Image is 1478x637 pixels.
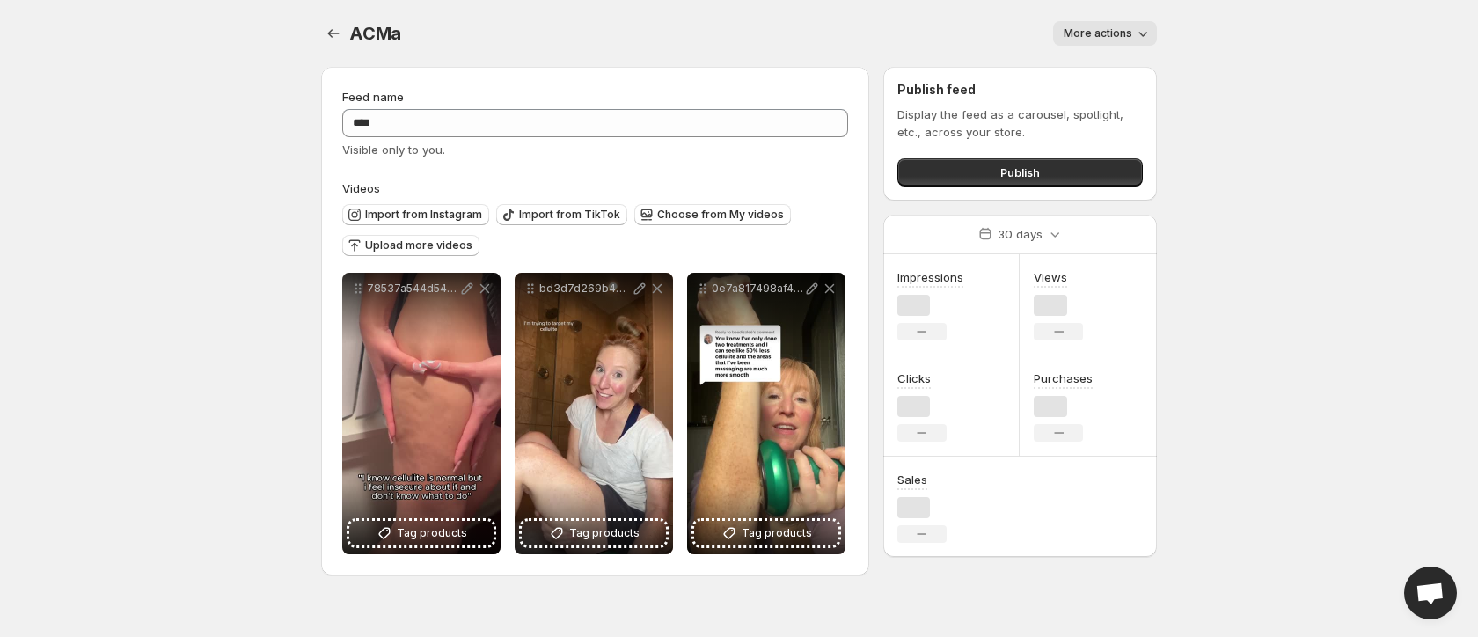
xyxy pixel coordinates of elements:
[342,143,445,157] span: Visible only to you.
[365,238,472,253] span: Upload more videos
[515,273,673,554] div: bd3d7d269b4a4715bd7495b3abb5ac64Tag products
[349,521,494,545] button: Tag products
[742,524,812,542] span: Tag products
[342,181,380,195] span: Videos
[522,521,666,545] button: Tag products
[321,21,346,46] button: Settings
[496,204,627,225] button: Import from TikTok
[897,370,931,387] h3: Clicks
[342,235,479,256] button: Upload more videos
[897,268,963,286] h3: Impressions
[694,521,838,545] button: Tag products
[342,273,501,554] div: 78537a544d544a57a3bc6657a5c4cc32Tag products
[367,282,458,296] p: 78537a544d544a57a3bc6657a5c4cc32
[897,81,1143,99] h2: Publish feed
[365,208,482,222] span: Import from Instagram
[897,471,927,488] h3: Sales
[519,208,620,222] span: Import from TikTok
[569,524,640,542] span: Tag products
[998,225,1043,243] p: 30 days
[1064,26,1132,40] span: More actions
[342,204,489,225] button: Import from Instagram
[897,158,1143,187] button: Publish
[349,23,401,44] span: ACMa
[397,524,467,542] span: Tag products
[897,106,1143,141] p: Display the feed as a carousel, spotlight, etc., across your store.
[342,90,404,104] span: Feed name
[1404,567,1457,619] div: Open chat
[657,208,784,222] span: Choose from My videos
[1053,21,1157,46] button: More actions
[687,273,845,554] div: 0e7a817498af48d9ad12ad82b14f78acTag products
[1000,164,1040,181] span: Publish
[712,282,803,296] p: 0e7a817498af48d9ad12ad82b14f78ac
[1034,268,1067,286] h3: Views
[634,204,791,225] button: Choose from My videos
[539,282,631,296] p: bd3d7d269b4a4715bd7495b3abb5ac64
[1034,370,1093,387] h3: Purchases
